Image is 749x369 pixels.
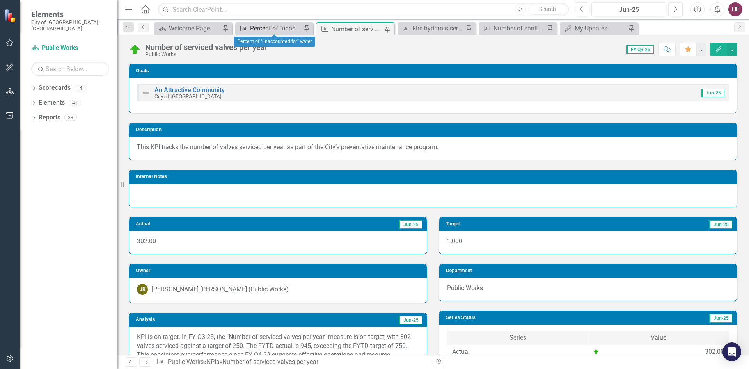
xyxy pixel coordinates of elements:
span: Elements [31,10,109,19]
span: Jun-25 [709,220,732,229]
div: 23 [64,114,77,121]
a: An Attractive Community [154,86,225,94]
span: Search [539,6,556,12]
span: This KPI tracks the number of valves serviced per year as part of the City’s preventative mainten... [137,143,438,151]
a: Public Works [168,358,204,365]
div: Welcome Page [169,23,220,33]
a: Public Works [31,44,109,53]
div: Percent of "unaccounted for" water [250,23,302,33]
h3: Actual [136,221,243,226]
button: Jun-25 [591,2,666,16]
a: Percent of "unaccounted for" water [237,23,302,33]
span: 302.00 [137,237,156,245]
div: 41 [69,100,81,106]
input: Search ClearPoint... [158,3,569,16]
div: Public Works [145,52,268,57]
a: Fire hydrants serviced (Revised for FY 2018) [399,23,464,33]
span: Jun-25 [709,314,732,323]
div: My Updates [575,23,626,33]
small: City of [GEOGRAPHIC_DATA] [154,93,222,100]
span: FY Q3-25 [626,45,654,54]
a: Elements [39,98,65,107]
span: Public Works [447,284,483,292]
img: On Target [593,349,599,355]
div: 302.00 [705,348,724,357]
td: Actual [447,345,588,359]
img: On Target [129,43,141,56]
img: ClearPoint Strategy [4,9,18,23]
h3: Series Status [446,315,604,320]
div: Jun-25 [594,5,664,14]
span: Jun-25 [399,220,422,229]
a: KPIs [207,358,219,365]
button: Search [528,4,567,15]
div: » » [156,358,427,367]
div: Percent of "unaccounted for" water [234,37,315,47]
h3: Internal Notes [136,174,733,179]
input: Search Below... [31,62,109,76]
span: Jun-25 [701,89,724,97]
div: Number of serviced valves per year [331,24,383,34]
h3: Owner [136,268,423,273]
h3: Description [136,127,733,132]
h3: Goals [136,68,733,73]
button: HE [728,2,742,16]
div: Number of serviced valves per year [145,43,268,52]
a: Scorecards [39,84,71,93]
th: Series [447,331,588,345]
h3: Analysis [136,317,263,322]
div: Fire hydrants serviced (Revised for FY 2018) [412,23,464,33]
span: Jun-25 [399,316,422,324]
span: 1,000 [447,237,462,245]
p: KPI is on target. In FY Q3-25, the "Number of serviced valves per year" measure is on target, wit... [137,333,419,368]
th: Value [588,331,729,345]
h3: Department [446,268,733,273]
div: [PERSON_NAME] [PERSON_NAME] (Public Works) [152,285,289,294]
h3: Target [446,221,551,226]
div: Number of serviced valves per year [222,358,318,365]
small: City of [GEOGRAPHIC_DATA], [GEOGRAPHIC_DATA] [31,19,109,32]
div: Open Intercom Messenger [722,342,741,361]
div: JR [137,284,148,295]
a: Number of sanitary sewer pipe liner rehabilitated (Laterals) [481,23,545,33]
img: Not Defined [141,88,151,98]
a: My Updates [562,23,626,33]
div: Number of sanitary sewer pipe liner rehabilitated (Laterals) [493,23,545,33]
div: 4 [75,85,87,91]
a: Welcome Page [156,23,220,33]
a: Reports [39,113,60,122]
